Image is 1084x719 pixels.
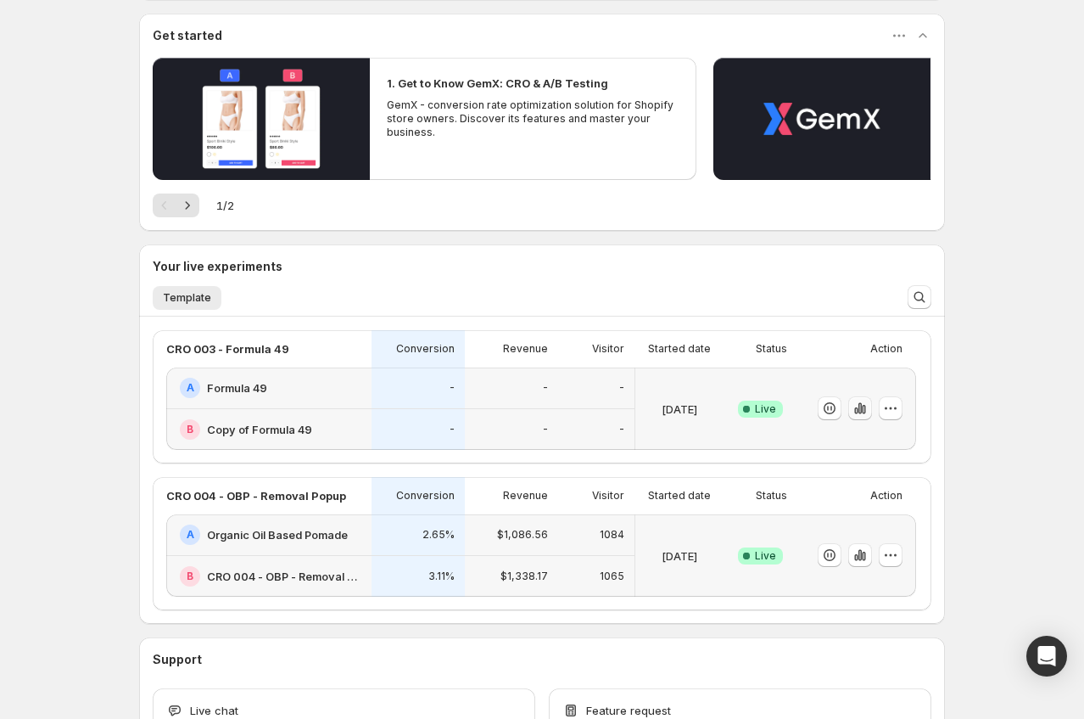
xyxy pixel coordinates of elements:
p: Visitor [592,342,624,356]
p: GemX - conversion rate optimization solution for Shopify store owners. Discover its features and ... [387,98,679,139]
h2: B [187,570,193,583]
p: - [543,381,548,395]
p: Revenue [503,342,548,356]
h3: Get started [153,27,222,44]
h3: Your live experiments [153,258,282,275]
p: $1,338.17 [500,570,548,583]
p: CRO 004 - OBP - Removal Popup [166,487,346,504]
h2: 1. Get to Know GemX: CRO & A/B Testing [387,75,608,92]
p: Visitor [592,489,624,503]
p: Action [870,342,902,356]
h2: Copy of Formula 49 [207,421,312,438]
p: 2.65% [422,528,455,542]
span: Live [755,549,776,563]
p: - [619,423,624,436]
p: - [543,423,548,436]
p: Started date [648,489,711,503]
p: 1065 [600,570,624,583]
span: Live chat [190,702,238,719]
h2: CRO 004 - OBP - Removal Popup (variant) [207,568,361,585]
p: - [450,381,455,395]
p: Revenue [503,489,548,503]
p: Started date [648,342,711,356]
p: Status [756,342,787,356]
span: 1 / 2 [216,197,234,214]
nav: Pagination [153,194,199,217]
button: Play video [713,58,930,180]
span: Template [163,291,211,305]
h2: Formula 49 [207,379,267,396]
div: Open Intercom Messenger [1026,636,1067,677]
p: 3.11% [428,570,455,583]
p: Conversion [396,489,455,503]
button: Next [176,194,199,217]
p: $1,086.56 [497,528,548,542]
p: - [619,381,624,395]
p: CRO 003 - Formula 49 [166,340,289,357]
p: [DATE] [662,548,697,565]
p: 1084 [600,528,624,542]
h2: A [187,528,194,542]
p: Status [756,489,787,503]
button: Search and filter results [908,285,931,309]
p: Action [870,489,902,503]
h2: A [187,381,194,395]
h2: Organic Oil Based Pomade [207,526,348,543]
button: Play video [153,58,370,180]
p: - [450,423,455,436]
p: [DATE] [662,401,697,418]
h3: Support [153,651,202,668]
span: Live [755,402,776,416]
h2: B [187,423,193,436]
span: Feature request [586,702,671,719]
p: Conversion [396,342,455,356]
